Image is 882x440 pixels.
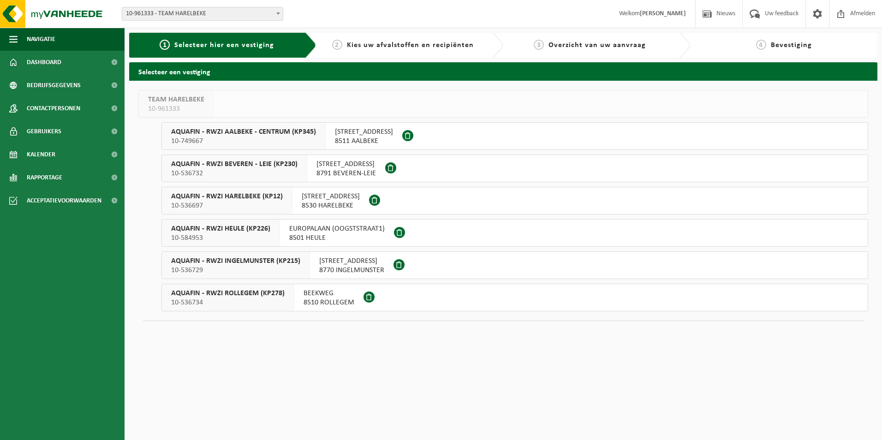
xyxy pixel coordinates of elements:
[160,40,170,50] span: 1
[171,256,300,266] span: AQUAFIN - RWZI INGELMUNSTER (KP215)
[161,284,868,311] button: AQUAFIN - RWZI ROLLEGEM (KP278) 10-536734 BEEKWEG8510 ROLLEGEM
[171,233,270,243] span: 10-584953
[161,155,868,182] button: AQUAFIN - RWZI BEVEREN - LEIE (KP230) 10-536732 [STREET_ADDRESS]8791 BEVEREN-LEIE
[122,7,283,20] span: 10-961333 - TEAM HARELBEKE
[302,201,360,210] span: 8530 HARELBEKE
[316,160,376,169] span: [STREET_ADDRESS]
[319,266,384,275] span: 8770 INGELMUNSTER
[304,298,354,307] span: 8510 ROLLEGEM
[756,40,766,50] span: 4
[27,51,61,74] span: Dashboard
[171,266,300,275] span: 10-536729
[335,127,393,137] span: [STREET_ADDRESS]
[534,40,544,50] span: 3
[171,160,298,169] span: AQUAFIN - RWZI BEVEREN - LEIE (KP230)
[171,201,283,210] span: 10-536697
[27,166,62,189] span: Rapportage
[335,137,393,146] span: 8511 AALBEKE
[27,189,101,212] span: Acceptatievoorwaarden
[122,7,283,21] span: 10-961333 - TEAM HARELBEKE
[347,42,474,49] span: Kies uw afvalstoffen en recipiënten
[304,289,354,298] span: BEEKWEG
[171,137,316,146] span: 10-749667
[27,143,55,166] span: Kalender
[171,298,285,307] span: 10-536734
[289,224,385,233] span: EUROPALAAN (OOGSTSTRAAT1)
[171,289,285,298] span: AQUAFIN - RWZI ROLLEGEM (KP278)
[548,42,646,49] span: Overzicht van uw aanvraag
[171,224,270,233] span: AQUAFIN - RWZI HEULE (KP226)
[171,192,283,201] span: AQUAFIN - RWZI HARELBEKE (KP12)
[771,42,812,49] span: Bevestiging
[148,95,204,104] span: TEAM HARELBEKE
[316,169,376,178] span: 8791 BEVEREN-LEIE
[640,10,686,17] strong: [PERSON_NAME]
[27,97,80,120] span: Contactpersonen
[27,120,61,143] span: Gebruikers
[27,74,81,97] span: Bedrijfsgegevens
[171,169,298,178] span: 10-536732
[27,28,55,51] span: Navigatie
[319,256,384,266] span: [STREET_ADDRESS]
[161,122,868,150] button: AQUAFIN - RWZI AALBEKE - CENTRUM (KP345) 10-749667 [STREET_ADDRESS]8511 AALBEKE
[161,187,868,214] button: AQUAFIN - RWZI HARELBEKE (KP12) 10-536697 [STREET_ADDRESS]8530 HARELBEKE
[161,251,868,279] button: AQUAFIN - RWZI INGELMUNSTER (KP215) 10-536729 [STREET_ADDRESS]8770 INGELMUNSTER
[5,420,154,440] iframe: chat widget
[302,192,360,201] span: [STREET_ADDRESS]
[332,40,342,50] span: 2
[174,42,274,49] span: Selecteer hier een vestiging
[129,62,877,80] h2: Selecteer een vestiging
[171,127,316,137] span: AQUAFIN - RWZI AALBEKE - CENTRUM (KP345)
[289,233,385,243] span: 8501 HEULE
[161,219,868,247] button: AQUAFIN - RWZI HEULE (KP226) 10-584953 EUROPALAAN (OOGSTSTRAAT1)8501 HEULE
[148,104,204,113] span: 10-961333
